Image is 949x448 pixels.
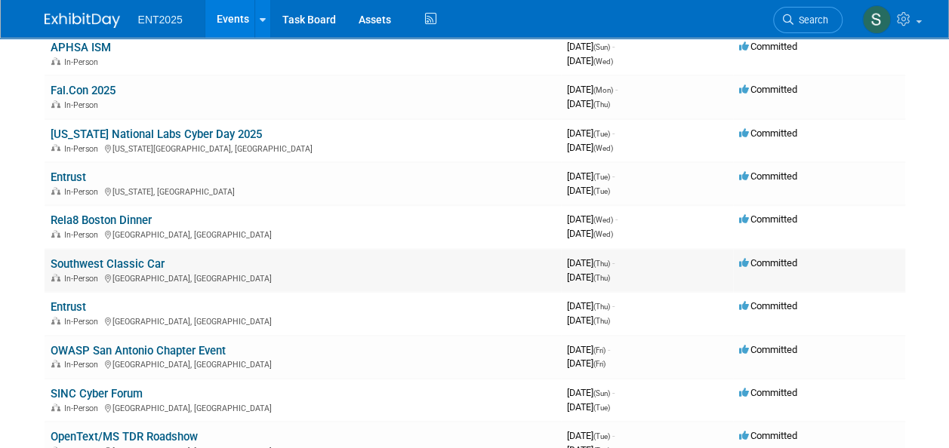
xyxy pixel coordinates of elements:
[593,432,610,440] span: (Tue)
[64,404,103,413] span: In-Person
[51,170,86,184] a: Entrust
[593,404,610,412] span: (Tue)
[567,257,615,268] span: [DATE]
[51,315,555,327] div: [GEOGRAPHIC_DATA], [GEOGRAPHIC_DATA]
[51,274,60,281] img: In-Person Event
[593,57,613,66] span: (Wed)
[593,389,610,397] span: (Sun)
[64,317,103,327] span: In-Person
[739,127,797,139] span: Committed
[593,216,613,224] span: (Wed)
[612,387,615,398] span: -
[593,274,610,282] span: (Thu)
[64,230,103,240] span: In-Person
[64,360,103,370] span: In-Person
[51,344,226,357] a: OWASP San Antonio Chapter Event
[51,257,165,271] a: Southwest Classic Car
[51,57,60,65] img: In-Person Event
[612,170,615,182] span: -
[51,185,555,197] div: [US_STATE], [GEOGRAPHIC_DATA]
[51,187,60,195] img: In-Person Event
[739,170,797,182] span: Committed
[567,228,613,239] span: [DATE]
[64,187,103,197] span: In-Person
[615,213,618,225] span: -
[739,430,797,441] span: Committed
[51,272,555,284] div: [GEOGRAPHIC_DATA], [GEOGRAPHIC_DATA]
[793,14,828,26] span: Search
[593,187,610,195] span: (Tue)
[51,387,143,400] a: SINC Cyber Forum
[51,100,60,108] img: In-Person Event
[51,300,86,314] a: Entrust
[593,173,610,181] span: (Tue)
[51,430,198,443] a: OpenText/MS TDR Roadshow
[593,360,605,368] span: (Fri)
[567,344,610,355] span: [DATE]
[567,430,615,441] span: [DATE]
[567,170,615,182] span: [DATE]
[593,317,610,325] span: (Thu)
[593,100,610,109] span: (Thu)
[593,130,610,138] span: (Tue)
[45,13,120,28] img: ExhibitDay
[567,300,615,311] span: [DATE]
[51,230,60,238] img: In-Person Event
[51,317,60,324] img: In-Person Event
[567,127,615,139] span: [DATE]
[739,213,797,225] span: Committed
[862,5,891,34] img: Stephanie Silva
[567,41,615,52] span: [DATE]
[593,144,613,152] span: (Wed)
[51,144,60,152] img: In-Person Event
[739,387,797,398] span: Committed
[593,43,610,51] span: (Sun)
[739,344,797,355] span: Committed
[567,387,615,398] span: [DATE]
[593,86,613,94] span: (Mon)
[612,41,615,52] span: -
[593,302,610,311] span: (Thu)
[51,401,555,413] div: [GEOGRAPHIC_DATA], [GEOGRAPHIC_DATA]
[739,41,797,52] span: Committed
[51,360,60,367] img: In-Person Event
[615,84,618,95] span: -
[64,144,103,154] span: In-Person
[612,300,615,311] span: -
[612,257,615,268] span: -
[51,127,262,141] a: [US_STATE] National Labs Cyber Day 2025
[773,7,843,33] a: Search
[612,430,615,441] span: -
[593,346,605,354] span: (Fri)
[567,272,610,283] span: [DATE]
[739,257,797,268] span: Committed
[739,300,797,311] span: Committed
[64,274,103,284] span: In-Person
[608,344,610,355] span: -
[51,357,555,370] div: [GEOGRAPHIC_DATA], [GEOGRAPHIC_DATA]
[593,259,610,268] span: (Thu)
[567,357,605,369] span: [DATE]
[567,185,610,196] span: [DATE]
[567,142,613,153] span: [DATE]
[51,228,555,240] div: [GEOGRAPHIC_DATA], [GEOGRAPHIC_DATA]
[739,84,797,95] span: Committed
[64,57,103,67] span: In-Person
[51,213,152,227] a: Rela8 Boston Dinner
[567,213,618,225] span: [DATE]
[51,142,555,154] div: [US_STATE][GEOGRAPHIC_DATA], [GEOGRAPHIC_DATA]
[567,55,613,66] span: [DATE]
[51,41,111,54] a: APHSA ISM
[567,401,610,413] span: [DATE]
[138,14,183,26] span: ENT2025
[64,100,103,110] span: In-Person
[51,404,60,411] img: In-Person Event
[567,315,610,326] span: [DATE]
[593,230,613,238] span: (Wed)
[51,84,116,97] a: Fal.Con 2025
[612,127,615,139] span: -
[567,98,610,109] span: [DATE]
[567,84,618,95] span: [DATE]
